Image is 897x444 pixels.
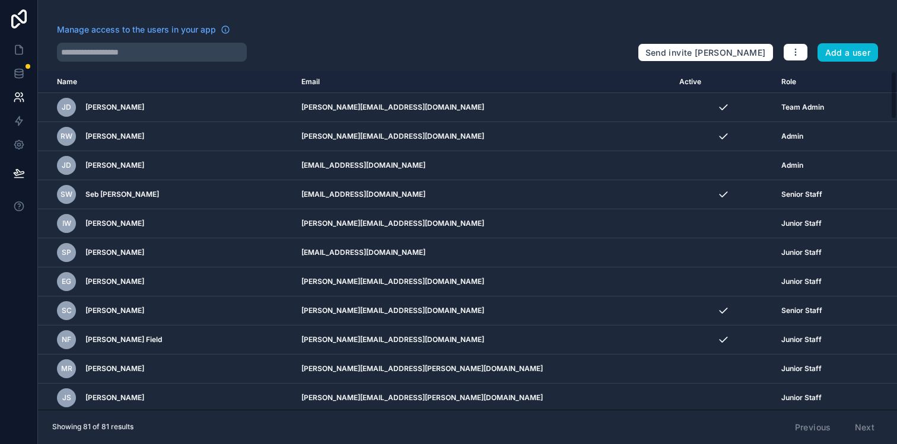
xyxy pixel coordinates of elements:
[61,190,72,199] span: SW
[85,248,144,257] span: [PERSON_NAME]
[62,161,71,170] span: JD
[62,277,71,286] span: EG
[294,238,672,267] td: [EMAIL_ADDRESS][DOMAIN_NAME]
[85,219,144,228] span: [PERSON_NAME]
[85,190,159,199] span: Seb [PERSON_NAME]
[61,364,72,373] span: MR
[294,267,672,296] td: [PERSON_NAME][EMAIL_ADDRESS][DOMAIN_NAME]
[781,103,824,112] span: Team Admin
[294,122,672,151] td: [PERSON_NAME][EMAIL_ADDRESS][DOMAIN_NAME]
[62,219,71,228] span: IW
[52,422,133,432] span: Showing 81 of 81 results
[57,24,216,36] span: Manage access to the users in your app
[62,393,71,403] span: JS
[85,277,144,286] span: [PERSON_NAME]
[62,306,72,315] span: SC
[781,306,822,315] span: Senior Staff
[61,132,72,141] span: RW
[294,296,672,325] td: [PERSON_NAME][EMAIL_ADDRESS][DOMAIN_NAME]
[85,103,144,112] span: [PERSON_NAME]
[294,93,672,122] td: [PERSON_NAME][EMAIL_ADDRESS][DOMAIN_NAME]
[781,190,822,199] span: Senior Staff
[294,384,672,413] td: [PERSON_NAME][EMAIL_ADDRESS][PERSON_NAME][DOMAIN_NAME]
[57,24,230,36] a: Manage access to the users in your app
[781,335,822,344] span: Junior Staff
[294,354,672,384] td: [PERSON_NAME][EMAIL_ADDRESS][PERSON_NAME][DOMAIN_NAME]
[62,335,71,344] span: NF
[818,43,879,62] button: Add a user
[781,277,822,286] span: Junior Staff
[38,71,294,93] th: Name
[62,103,71,112] span: JD
[672,71,775,93] th: Active
[294,180,672,209] td: [EMAIL_ADDRESS][DOMAIN_NAME]
[294,151,672,180] td: [EMAIL_ADDRESS][DOMAIN_NAME]
[85,161,144,170] span: [PERSON_NAME]
[294,209,672,238] td: [PERSON_NAME][EMAIL_ADDRESS][DOMAIN_NAME]
[781,132,803,141] span: Admin
[774,71,858,93] th: Role
[781,364,822,373] span: Junior Staff
[638,43,774,62] button: Send invite [PERSON_NAME]
[294,71,672,93] th: Email
[85,306,144,315] span: [PERSON_NAME]
[781,161,803,170] span: Admin
[85,364,144,373] span: [PERSON_NAME]
[38,71,897,410] div: scrollable content
[62,248,71,257] span: SP
[85,132,144,141] span: [PERSON_NAME]
[85,393,144,403] span: [PERSON_NAME]
[781,393,822,403] span: Junior Staff
[294,325,672,354] td: [PERSON_NAME][EMAIL_ADDRESS][DOMAIN_NAME]
[85,335,162,344] span: [PERSON_NAME] Field
[781,219,822,228] span: Junior Staff
[781,248,822,257] span: Junior Staff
